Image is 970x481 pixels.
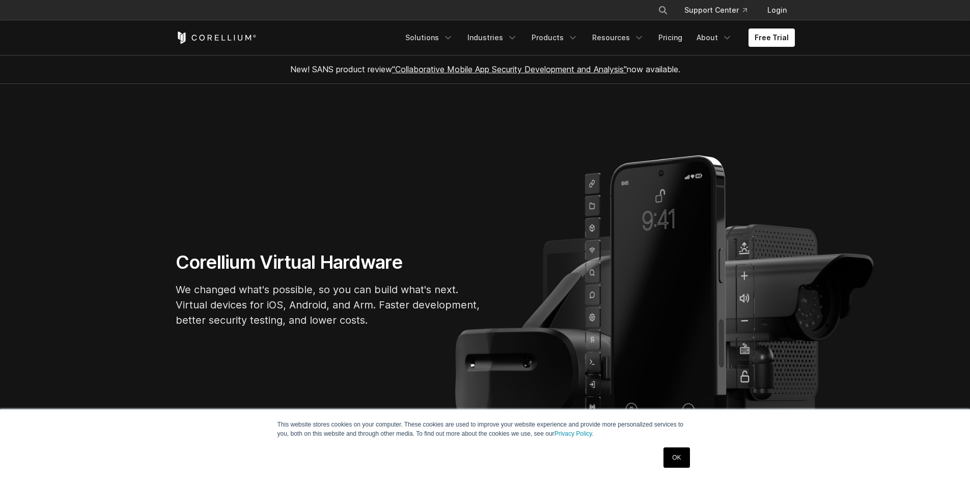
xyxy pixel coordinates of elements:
[461,29,523,47] a: Industries
[646,1,795,19] div: Navigation Menu
[399,29,459,47] a: Solutions
[676,1,755,19] a: Support Center
[525,29,584,47] a: Products
[654,1,672,19] button: Search
[392,64,627,74] a: "Collaborative Mobile App Security Development and Analysis"
[652,29,688,47] a: Pricing
[749,29,795,47] a: Free Trial
[759,1,795,19] a: Login
[399,29,795,47] div: Navigation Menu
[290,64,680,74] span: New! SANS product review now available.
[555,430,594,437] a: Privacy Policy.
[663,447,689,468] a: OK
[690,29,738,47] a: About
[176,251,481,274] h1: Corellium Virtual Hardware
[278,420,693,438] p: This website stores cookies on your computer. These cookies are used to improve your website expe...
[176,282,481,328] p: We changed what's possible, so you can build what's next. Virtual devices for iOS, Android, and A...
[176,32,257,44] a: Corellium Home
[586,29,650,47] a: Resources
